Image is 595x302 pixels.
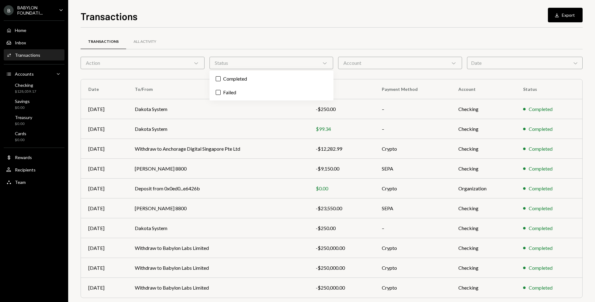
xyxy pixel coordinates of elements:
[15,28,26,33] div: Home
[88,125,120,133] div: [DATE]
[451,119,516,139] td: Checking
[374,99,451,119] td: –
[529,264,553,272] div: Completed
[374,119,451,139] td: –
[127,238,308,258] td: Withdraw to Babylon Labs Limited
[15,155,32,160] div: Rewards
[316,105,367,113] div: -$250.00
[4,24,64,36] a: Home
[126,34,164,50] a: All Activity
[81,10,138,22] h1: Transactions
[4,81,64,95] a: Checking$128,059.17
[127,139,308,159] td: Withdraw to Anchorage Digital Singapore Pte Ltd
[529,244,553,252] div: Completed
[4,5,14,15] div: B
[316,165,367,172] div: -$9,150.00
[209,57,333,69] div: Status
[374,238,451,258] td: Crypto
[15,89,36,94] div: $128,059.17
[212,73,331,84] label: Completed
[529,224,553,232] div: Completed
[316,185,367,192] div: $0.00
[15,167,36,172] div: Recipients
[316,244,367,252] div: -$250,000.00
[88,224,120,232] div: [DATE]
[308,79,375,99] th: Amount
[451,179,516,198] td: Organization
[88,264,120,272] div: [DATE]
[88,185,120,192] div: [DATE]
[81,79,127,99] th: Date
[127,198,308,218] td: [PERSON_NAME] 8800
[451,218,516,238] td: Checking
[451,159,516,179] td: Checking
[529,125,553,133] div: Completed
[316,145,367,153] div: -$12,282.99
[516,79,582,99] th: Status
[451,99,516,119] td: Checking
[15,137,26,143] div: $0.00
[451,278,516,298] td: Checking
[316,205,367,212] div: -$23,550.00
[374,79,451,99] th: Payment Method
[529,205,553,212] div: Completed
[127,218,308,238] td: Dakota System
[127,119,308,139] td: Dakota System
[548,8,583,22] button: Export
[127,278,308,298] td: Withdraw to Babylon Labs Limited
[4,49,64,60] a: Transactions
[338,57,462,69] div: Account
[15,131,26,136] div: Cards
[81,57,205,69] div: Action
[316,224,367,232] div: -$250.00
[4,152,64,163] a: Rewards
[88,145,120,153] div: [DATE]
[88,39,119,44] div: Transactions
[127,258,308,278] td: Withdraw to Babylon Labs Limited
[374,159,451,179] td: SEPA
[467,57,583,69] div: Date
[134,39,156,44] div: All Activity
[4,37,64,48] a: Inbox
[529,145,553,153] div: Completed
[88,105,120,113] div: [DATE]
[15,105,30,110] div: $0.00
[15,115,32,120] div: Treasury
[374,218,451,238] td: –
[4,176,64,188] a: Team
[15,52,40,58] div: Transactions
[374,179,451,198] td: Crypto
[81,34,126,50] a: Transactions
[374,278,451,298] td: Crypto
[4,68,64,79] a: Accounts
[374,198,451,218] td: SEPA
[374,258,451,278] td: Crypto
[15,40,26,45] div: Inbox
[127,79,308,99] th: To/From
[451,198,516,218] td: Checking
[88,284,120,291] div: [DATE]
[4,113,64,128] a: Treasury$0.00
[529,105,553,113] div: Completed
[15,99,30,104] div: Savings
[451,139,516,159] td: Checking
[15,180,26,185] div: Team
[4,129,64,144] a: Cards$0.00
[127,159,308,179] td: [PERSON_NAME] 8800
[15,82,36,88] div: Checking
[15,121,32,127] div: $0.00
[451,258,516,278] td: Checking
[127,179,308,198] td: Deposit from 0x0ed0...e6426b
[374,139,451,159] td: Crypto
[17,5,54,16] div: BABYLON FOUNDATI...
[4,164,64,175] a: Recipients
[4,97,64,112] a: Savings$0.00
[127,99,308,119] td: Dakota System
[529,185,553,192] div: Completed
[88,165,120,172] div: [DATE]
[451,238,516,258] td: Checking
[15,71,34,77] div: Accounts
[529,284,553,291] div: Completed
[216,76,221,81] button: Completed
[88,244,120,252] div: [DATE]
